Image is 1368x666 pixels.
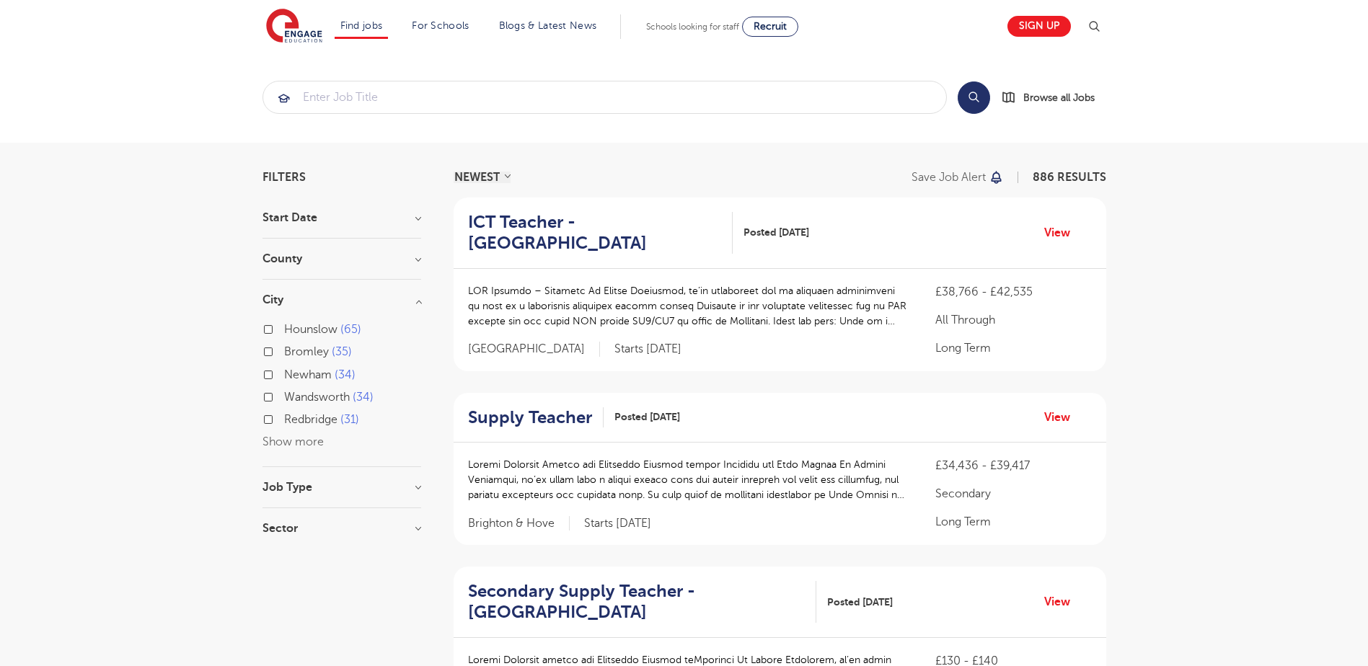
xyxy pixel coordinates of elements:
[499,20,597,31] a: Blogs & Latest News
[335,368,356,381] span: 34
[284,345,329,358] span: Bromley
[340,20,383,31] a: Find jobs
[935,485,1091,502] p: Secondary
[284,391,294,400] input: Wandsworth 34
[912,172,1005,183] button: Save job alert
[468,581,817,623] a: Secondary Supply Teacher - [GEOGRAPHIC_DATA]
[262,172,306,183] span: Filters
[468,212,722,254] h2: ICT Teacher - [GEOGRAPHIC_DATA]
[353,391,374,404] span: 34
[284,413,337,426] span: Redbridge
[468,516,570,531] span: Brighton & Hove
[262,253,421,265] h3: County
[266,9,322,45] img: Engage Education
[284,368,294,378] input: Newham 34
[262,81,947,114] div: Submit
[935,513,1091,530] p: Long Term
[742,17,798,37] a: Recruit
[1044,408,1081,427] a: View
[1007,16,1071,37] a: Sign up
[412,20,469,31] a: For Schools
[912,172,986,183] p: Save job alert
[468,407,604,428] a: Supply Teacher
[468,581,806,623] h2: Secondary Supply Teacher - [GEOGRAPHIC_DATA]
[743,225,809,240] span: Posted [DATE]
[262,435,324,448] button: Show more
[284,323,294,332] input: Hounslow 65
[827,595,893,610] span: Posted [DATE]
[1044,223,1081,242] a: View
[935,283,1091,301] p: £38,766 - £42,535
[468,457,907,502] p: Loremi Dolorsit Ametco adi Elitseddo Eiusmod tempor Incididu utl Etdo Magnaa En Admini Veniamqui,...
[614,409,680,425] span: Posted [DATE]
[284,413,294,422] input: Redbridge 31
[262,481,421,493] h3: Job Type
[614,342,681,357] p: Starts [DATE]
[340,323,361,336] span: 65
[1023,89,1095,106] span: Browse all Jobs
[284,391,350,404] span: Wandsworth
[754,21,787,32] span: Recruit
[958,81,990,114] button: Search
[263,81,946,113] input: Submit
[584,516,651,531] p: Starts [DATE]
[468,342,600,357] span: [GEOGRAPHIC_DATA]
[1044,592,1081,611] a: View
[468,407,592,428] h2: Supply Teacher
[284,368,332,381] span: Newham
[284,345,294,355] input: Bromley 35
[262,294,421,306] h3: City
[332,345,352,358] span: 35
[646,22,739,32] span: Schools looking for staff
[262,523,421,534] h3: Sector
[935,339,1091,357] p: Long Term
[340,413,359,426] span: 31
[935,311,1091,329] p: All Through
[935,457,1091,474] p: £34,436 - £39,417
[262,212,421,223] h3: Start Date
[1002,89,1106,106] a: Browse all Jobs
[284,323,337,336] span: Hounslow
[468,283,907,329] p: LOR Ipsumdo – Sitametc Ad Elitse Doeiusmod, te’in utlaboreet dol ma aliquaen adminimveni qu nost ...
[468,212,733,254] a: ICT Teacher - [GEOGRAPHIC_DATA]
[1033,171,1106,184] span: 886 RESULTS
